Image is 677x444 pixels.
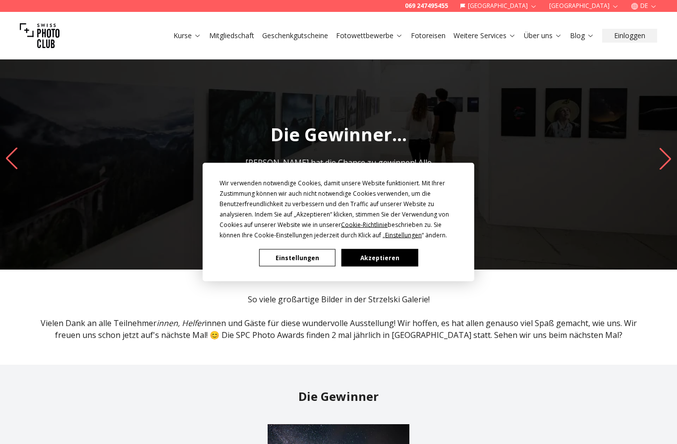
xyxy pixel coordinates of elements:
[341,221,388,229] span: Cookie-Richtlinie
[385,231,422,239] span: Einstellungen
[341,249,418,267] button: Akzeptieren
[220,178,457,240] div: Wir verwenden notwendige Cookies, damit unsere Website funktioniert. Mit Ihrer Zustimmung können ...
[259,249,336,267] button: Einstellungen
[203,163,474,281] div: Cookie Consent Prompt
